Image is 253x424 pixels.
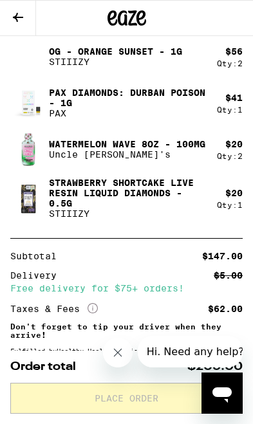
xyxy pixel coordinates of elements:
div: Free delivery for $75+ orders! [10,284,243,293]
div: $147.00 [202,252,243,261]
img: Pax Diamonds: Durban Poison - 1g [10,85,46,121]
iframe: Button to launch messaging window [201,373,243,414]
div: $ 20 [225,188,243,198]
div: Qty: 2 [217,59,243,68]
div: $ 20 [225,139,243,149]
div: Delivery [10,271,64,280]
p: Don't forget to tip your driver when they arrive! [10,322,243,339]
img: Strawberry Shortcake Live Resin Liquid Diamonds - 0.5g [10,180,46,216]
div: $62.00 [208,304,243,313]
p: Pax Diamonds: Durban Poison - 1g [49,88,207,108]
div: Qty: 2 [217,152,243,160]
img: OG - Orange Sunset - 1g [10,39,46,75]
div: Subtotal [10,252,64,261]
button: Place Order [10,383,243,414]
p: Uncle [PERSON_NAME]'s [49,149,205,160]
p: PAX [49,108,207,118]
p: OG - Orange Sunset - 1g [49,46,182,57]
span: Hi. Need any help? [9,10,106,22]
p: Strawberry Shortcake Live Resin Liquid Diamonds - 0.5g [49,178,207,208]
img: Watermelon Wave 8oz - 100mg [10,131,46,167]
div: $ 41 [225,93,243,103]
p: STIIIZY [49,208,207,219]
div: Fulfilled by Healthy Healing Holistic Options, Inc (EZ OC) (Lic# C10-0000151-LIC ) [10,347,243,362]
p: Watermelon Wave 8oz - 100mg [49,139,205,149]
div: Qty: 1 [217,201,243,209]
div: $5.00 [214,271,243,280]
div: Qty: 1 [217,106,243,114]
div: $ 56 [225,46,243,57]
span: Order total [10,361,76,373]
iframe: Close message [103,338,133,367]
div: Taxes & Fees [10,303,98,315]
p: STIIIZY [49,57,182,67]
iframe: Message from company [138,336,243,367]
span: Place Order [95,394,158,403]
